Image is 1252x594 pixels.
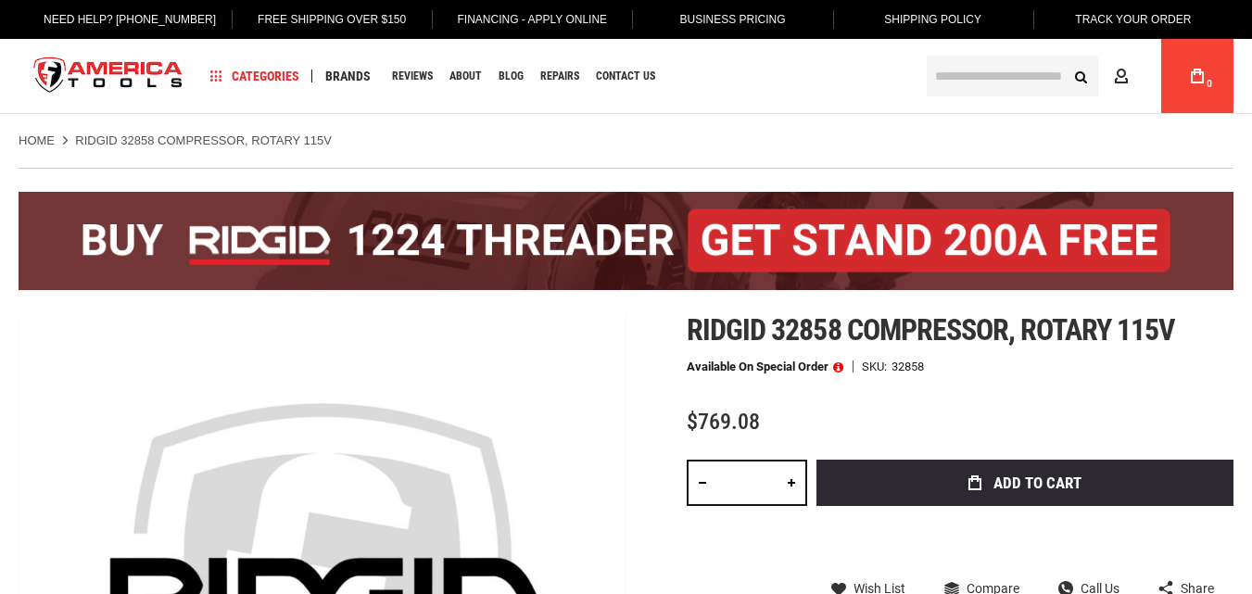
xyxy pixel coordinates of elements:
[588,64,664,89] a: Contact Us
[19,42,198,111] a: store logo
[490,64,532,89] a: Blog
[392,70,433,82] span: Reviews
[210,70,299,82] span: Categories
[687,312,1175,348] span: Ridgid 32858 compressor, rotary 115v
[19,42,198,111] img: America Tools
[540,70,579,82] span: Repairs
[202,64,308,89] a: Categories
[892,360,924,373] div: 32858
[1180,39,1215,113] a: 0
[441,64,490,89] a: About
[816,460,1233,506] button: Add to Cart
[1063,58,1098,94] button: Search
[993,475,1081,491] span: Add to Cart
[687,360,843,373] p: Available on Special Order
[596,70,655,82] span: Contact Us
[687,409,760,435] span: $769.08
[884,13,981,26] span: Shipping Policy
[384,64,441,89] a: Reviews
[19,133,55,149] a: Home
[325,70,371,82] span: Brands
[813,512,1237,565] iframe: Secure express checkout frame
[449,70,482,82] span: About
[499,70,524,82] span: Blog
[317,64,379,89] a: Brands
[19,192,1233,290] img: BOGO: Buy the RIDGID® 1224 Threader (26092), get the 92467 200A Stand FREE!
[75,133,332,147] strong: RIDGID 32858 COMPRESSOR, ROTARY 115V
[862,360,892,373] strong: SKU
[1207,79,1212,89] span: 0
[532,64,588,89] a: Repairs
